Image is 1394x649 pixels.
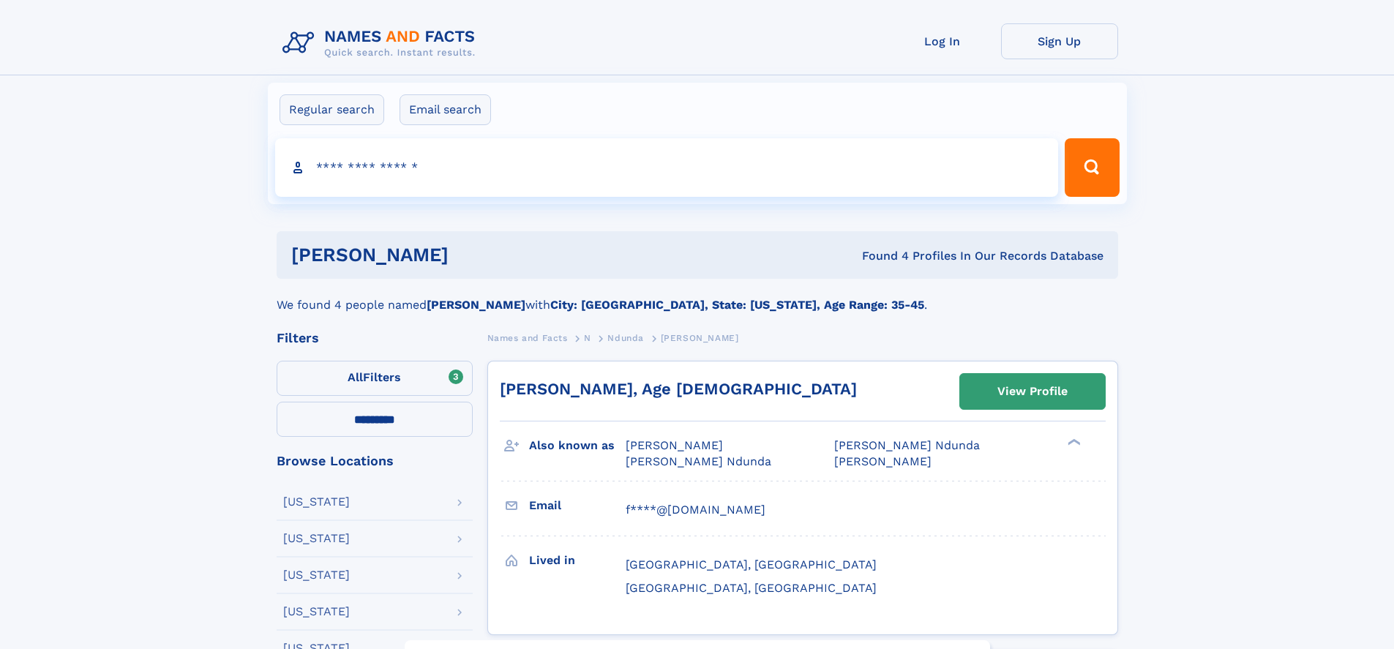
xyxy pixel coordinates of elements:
[626,438,723,452] span: [PERSON_NAME]
[529,493,626,518] h3: Email
[584,333,591,343] span: N
[626,454,771,468] span: [PERSON_NAME] Ndunda
[427,298,525,312] b: [PERSON_NAME]
[661,333,739,343] span: [PERSON_NAME]
[997,375,1068,408] div: View Profile
[550,298,924,312] b: City: [GEOGRAPHIC_DATA], State: [US_STATE], Age Range: 35-45
[1065,138,1119,197] button: Search Button
[275,138,1059,197] input: search input
[500,380,857,398] a: [PERSON_NAME], Age [DEMOGRAPHIC_DATA]
[529,548,626,573] h3: Lived in
[280,94,384,125] label: Regular search
[607,329,644,347] a: Ndunda
[834,454,932,468] span: [PERSON_NAME]
[960,374,1105,409] a: View Profile
[607,333,644,343] span: Ndunda
[584,329,591,347] a: N
[283,569,350,581] div: [US_STATE]
[283,606,350,618] div: [US_STATE]
[277,454,473,468] div: Browse Locations
[529,433,626,458] h3: Also known as
[626,558,877,571] span: [GEOGRAPHIC_DATA], [GEOGRAPHIC_DATA]
[277,331,473,345] div: Filters
[655,248,1103,264] div: Found 4 Profiles In Our Records Database
[834,438,980,452] span: [PERSON_NAME] Ndunda
[626,581,877,595] span: [GEOGRAPHIC_DATA], [GEOGRAPHIC_DATA]
[277,361,473,396] label: Filters
[1001,23,1118,59] a: Sign Up
[283,496,350,508] div: [US_STATE]
[277,23,487,63] img: Logo Names and Facts
[283,533,350,544] div: [US_STATE]
[1064,438,1082,447] div: ❯
[348,370,363,384] span: All
[291,246,656,264] h1: [PERSON_NAME]
[400,94,491,125] label: Email search
[277,279,1118,314] div: We found 4 people named with .
[884,23,1001,59] a: Log In
[487,329,568,347] a: Names and Facts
